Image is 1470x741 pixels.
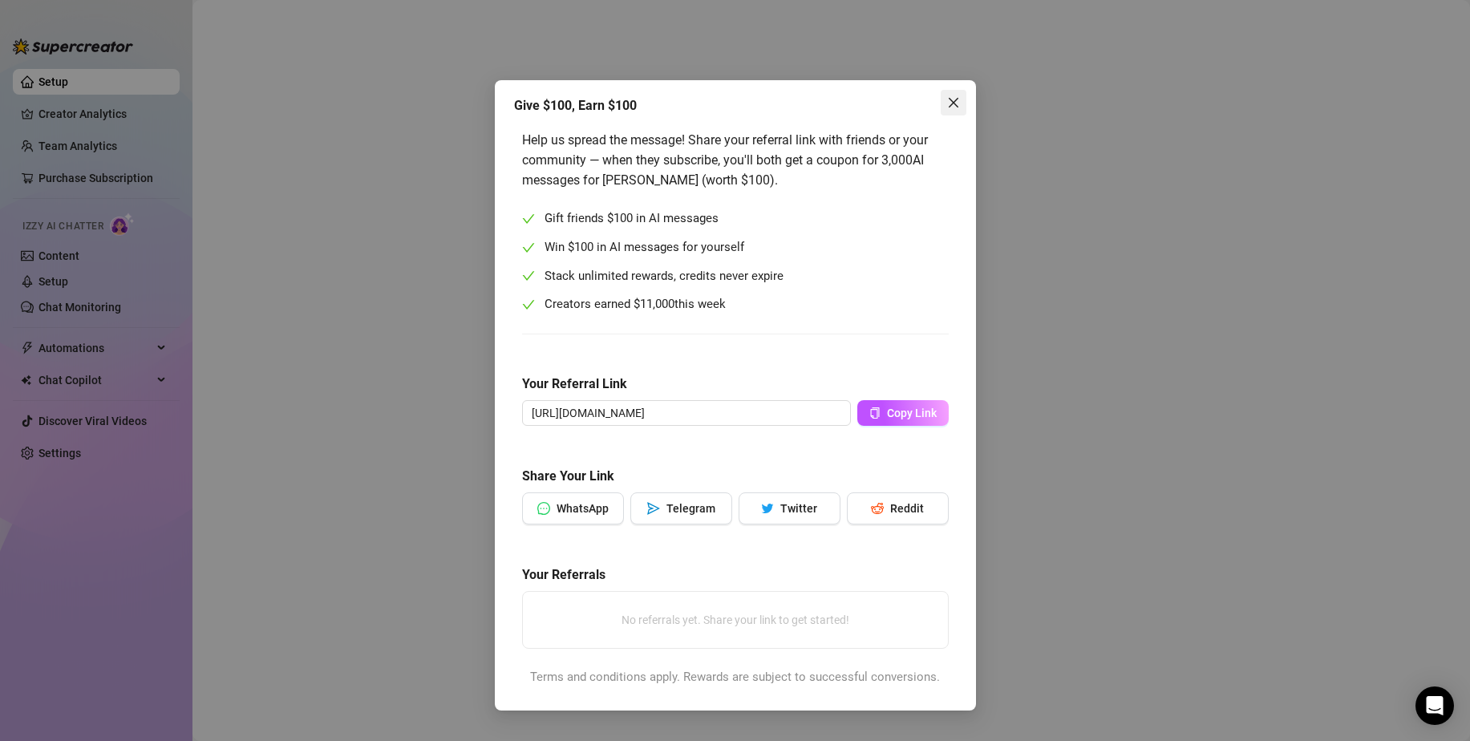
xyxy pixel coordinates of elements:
button: Copy Link [857,400,949,426]
span: Stack unlimited rewards, credits never expire [545,267,784,286]
h5: Your Referrals [522,565,949,585]
button: twitterTwitter [739,492,840,524]
span: check [522,269,535,282]
div: Give $100, Earn $100 [514,96,957,115]
button: Close [941,90,966,115]
div: No referrals yet. Share your link to get started! [529,598,942,642]
span: Copy Link [887,407,937,419]
button: sendTelegram [630,492,732,524]
button: redditReddit [847,492,949,524]
span: copy [869,407,881,419]
h5: Share Your Link [522,467,949,486]
span: Telegram [666,502,715,515]
span: check [522,241,535,254]
span: reddit [871,502,884,515]
span: twitter [761,502,774,515]
span: Gift friends $100 in AI messages [545,209,719,229]
span: Creators earned $ this week [545,295,726,314]
span: Twitter [780,502,817,515]
span: message [537,502,550,515]
span: check [522,298,535,311]
div: Help us spread the message! Share your referral link with friends or your community — when they s... [522,130,949,190]
span: Win $100 in AI messages for yourself [545,238,744,257]
h5: Your Referral Link [522,375,949,394]
div: Open Intercom Messenger [1415,686,1454,725]
button: messageWhatsApp [522,492,624,524]
span: check [522,213,535,225]
div: Terms and conditions apply. Rewards are subject to successful conversions. [522,668,949,687]
span: close [947,96,960,109]
span: WhatsApp [557,502,609,515]
span: Close [941,96,966,109]
span: send [647,502,660,515]
span: Reddit [890,502,924,515]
